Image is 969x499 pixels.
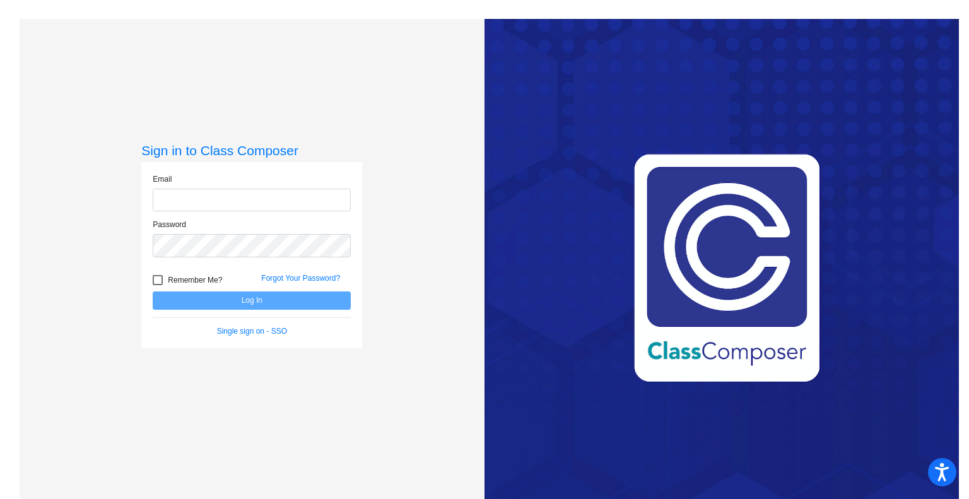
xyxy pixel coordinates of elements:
a: Single sign on - SSO [217,327,287,336]
span: Remember Me? [168,273,222,288]
label: Email [153,173,172,185]
a: Forgot Your Password? [261,274,340,283]
label: Password [153,219,186,230]
h3: Sign in to Class Composer [141,143,362,158]
button: Log In [153,291,351,310]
